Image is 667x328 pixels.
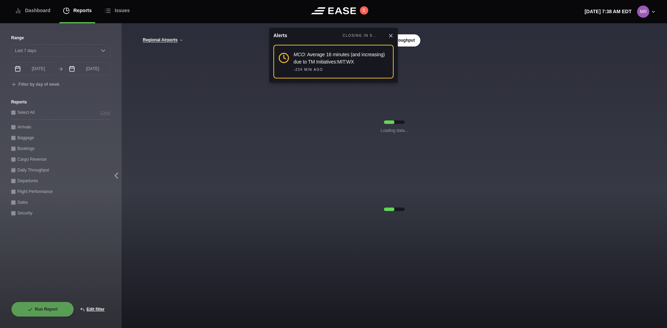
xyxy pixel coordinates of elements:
button: Clear [100,109,110,116]
button: Edit filter [74,302,110,317]
div: Alerts [273,32,287,39]
div: CLOSING IN 9... [343,33,377,39]
b: Loading data... [380,127,408,134]
input: mm/dd/yyyy [65,62,110,75]
div: : Average 16 minutes (and increasing) due to TM Initiatives:MIT:WX [294,51,389,66]
div: -234 MIN AGO [294,67,323,72]
button: Filter by day of week [11,82,59,87]
img: 0b2ed616698f39eb9cebe474ea602d52 [637,6,649,18]
em: MCO [294,52,305,57]
button: 5 [360,6,368,15]
p: [DATE] 7:38 AM EDT [585,8,632,15]
label: Reports [11,99,110,105]
input: mm/dd/yyyy [11,62,56,75]
button: Regional Airports [142,38,184,43]
label: Range [11,35,110,41]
